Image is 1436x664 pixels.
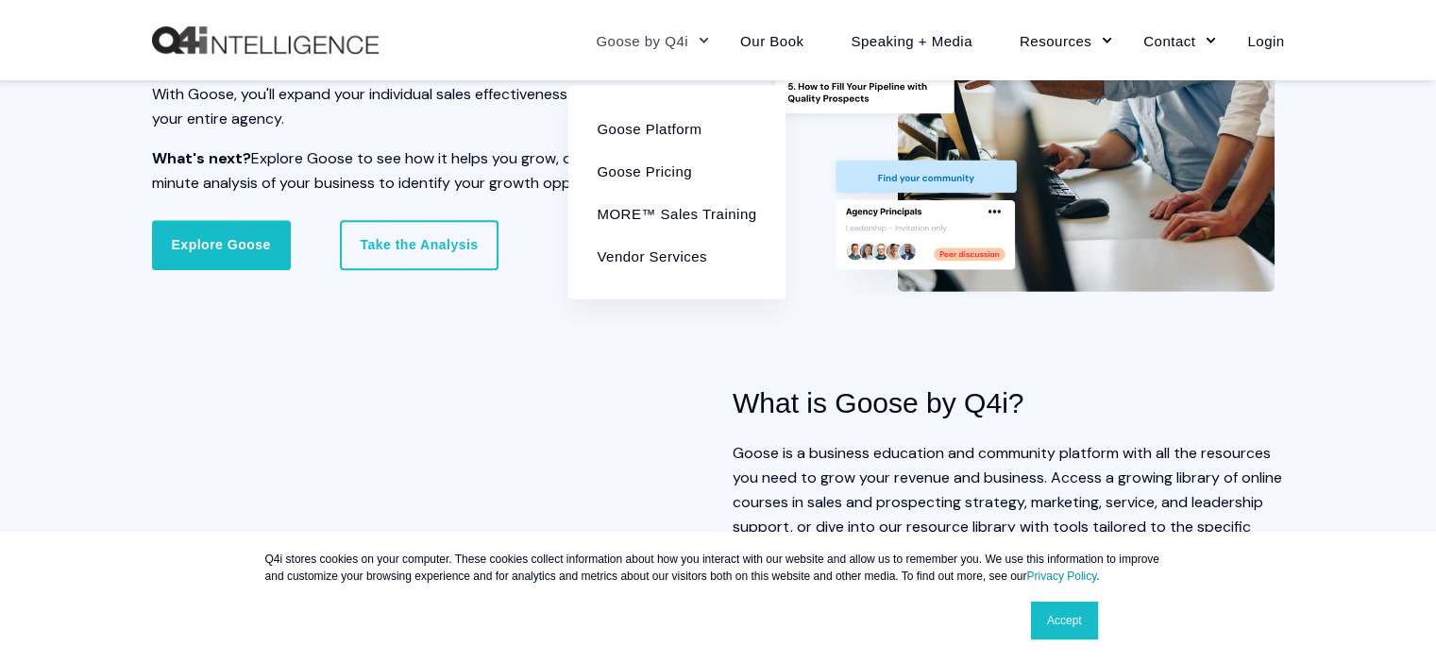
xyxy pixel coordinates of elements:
p: Goose is a business education and community platform with all the resources you need to grow your... [733,441,1285,564]
a: Take the Analysis [340,220,498,269]
a: Accept [1031,602,1098,639]
a: Goose Platform [583,107,770,149]
a: Back to Home [152,26,379,55]
p: Explore Goose to see how it helps you grow, or dive into a 10-minute analysis of your business to... [152,146,704,196]
a: Explore Goose [152,220,291,269]
a: Privacy Policy [1026,570,1096,583]
span: What's next? [152,148,251,168]
a: MORE™ Sales Training [583,192,770,234]
iframe: Chat Widget [1014,429,1436,664]
a: Vendor Services [583,234,770,277]
p: With Goose, you'll expand your individual sales effectiveness or the efficiency of your entire ag... [152,82,704,131]
img: Q4intelligence, LLC logo [152,26,379,55]
p: Q4i stores cookies on your computer. These cookies collect information about how you interact wit... [265,551,1172,585]
a: Goose Pricing [583,149,770,192]
h3: What is Goose by Q4i? [733,381,1285,426]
